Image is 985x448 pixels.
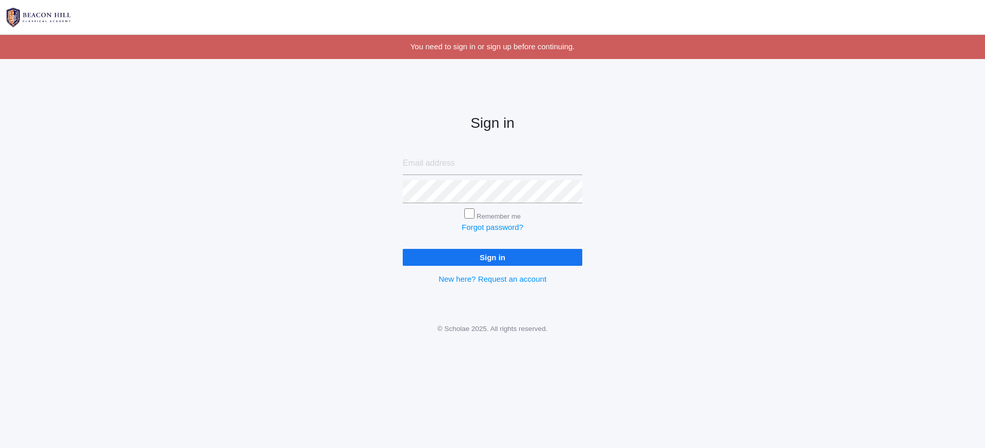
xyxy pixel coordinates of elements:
[477,212,521,220] label: Remember me
[403,152,582,175] input: Email address
[439,275,546,283] a: New here? Request an account
[403,115,582,131] h2: Sign in
[403,249,582,266] input: Sign in
[462,223,523,231] a: Forgot password?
